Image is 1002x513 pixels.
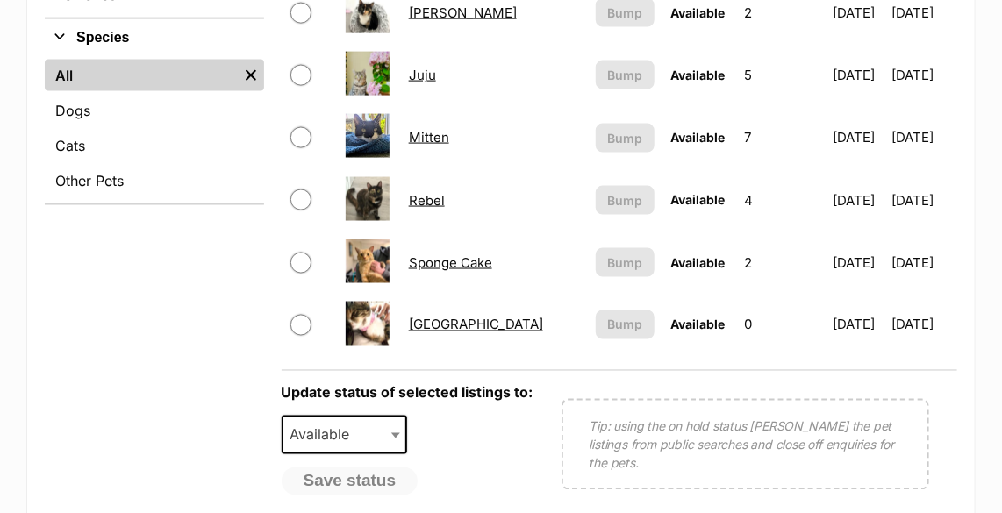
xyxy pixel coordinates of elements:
[891,107,955,167] td: [DATE]
[45,26,264,49] button: Species
[45,60,238,91] a: All
[826,107,890,167] td: [DATE]
[826,45,890,105] td: [DATE]
[891,232,955,293] td: [DATE]
[608,316,643,334] span: Bump
[283,423,368,447] span: Available
[826,295,890,355] td: [DATE]
[45,56,264,203] div: Species
[608,129,643,147] span: Bump
[891,170,955,231] td: [DATE]
[738,45,824,105] td: 5
[596,248,655,277] button: Bump
[738,107,824,167] td: 7
[409,67,436,83] a: Juju
[738,232,824,293] td: 2
[346,114,390,158] img: Mitten
[45,165,264,196] a: Other Pets
[282,384,533,402] label: Update status of selected listings to:
[670,68,725,82] span: Available
[282,467,419,495] button: Save status
[608,66,643,84] span: Bump
[670,317,725,332] span: Available
[670,255,725,270] span: Available
[608,191,643,210] span: Bump
[409,4,517,21] a: [PERSON_NAME]
[738,170,824,231] td: 4
[409,192,445,209] a: Rebel
[891,45,955,105] td: [DATE]
[238,60,264,91] a: Remove filter
[409,129,449,146] a: Mitten
[596,186,655,215] button: Bump
[282,416,408,454] span: Available
[45,95,264,126] a: Dogs
[596,124,655,153] button: Bump
[45,130,264,161] a: Cats
[590,417,901,473] p: Tip: using the on hold status [PERSON_NAME] the pet listings from public searches and close off e...
[826,170,890,231] td: [DATE]
[596,61,655,89] button: Bump
[670,192,725,207] span: Available
[596,310,655,339] button: Bump
[608,253,643,272] span: Bump
[891,295,955,355] td: [DATE]
[738,295,824,355] td: 0
[409,254,492,271] a: Sponge Cake
[608,4,643,22] span: Bump
[670,130,725,145] span: Available
[826,232,890,293] td: [DATE]
[670,5,725,20] span: Available
[409,317,543,333] a: [GEOGRAPHIC_DATA]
